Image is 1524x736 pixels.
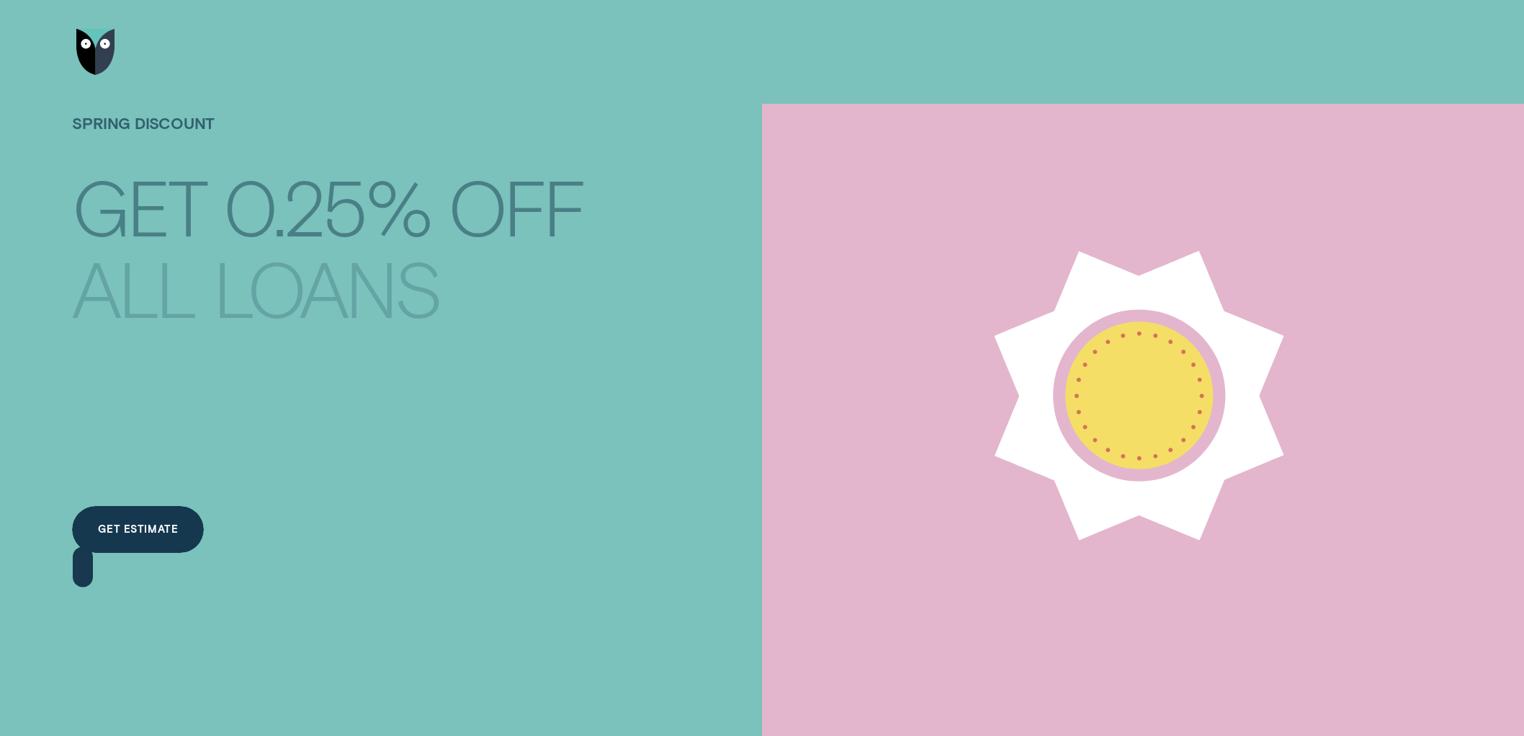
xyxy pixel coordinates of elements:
[72,251,194,323] div: all
[72,151,584,296] h4: Get 0.25% off all loans
[448,169,584,241] div: off
[72,114,584,161] h1: SPRING DISCOUNT
[72,169,205,241] div: Get
[76,29,115,76] img: Wisr
[223,169,430,241] div: 0.25%
[213,251,440,323] div: loans
[72,506,204,553] a: Get estimate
